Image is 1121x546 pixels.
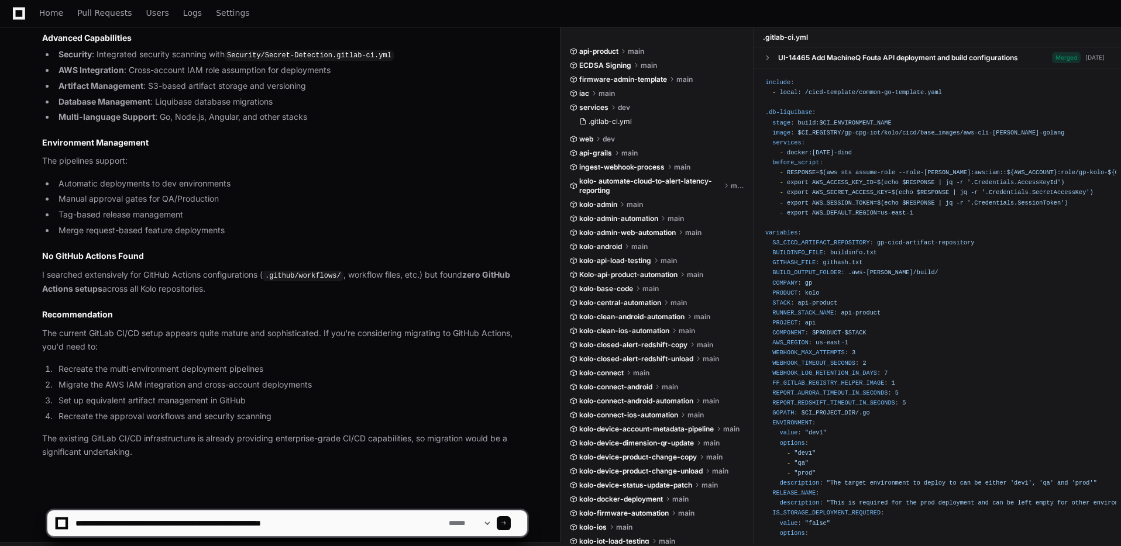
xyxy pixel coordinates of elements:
span: : [877,369,881,376]
span: WEBHOOK_MAX_ATTEMPTS [772,349,844,356]
span: : [855,360,859,367]
span: kolo-android [579,242,622,251]
span: - [780,179,783,186]
span: iac [579,89,589,98]
span: : [802,139,805,146]
span: kolo-device-dimension-qr-update [579,438,694,448]
span: PROJECT [772,319,797,326]
h2: Recommendation [42,309,527,320]
span: BUILD_OUTPUT_FOLDER [772,269,841,276]
span: Users [146,9,169,16]
span: S3_CICD_ARTIFACT_REPOSITORY [772,239,869,246]
span: : [884,379,888,386]
strong: zero GitHub Actions setups [42,269,510,293]
span: main [694,312,710,322]
span: STACK [772,299,790,306]
h2: No GitHub Actions Found [42,250,527,262]
li: Recreate the approval workflows and security scanning [55,410,527,423]
span: BUILDINFO_FILE [772,249,823,256]
span: dev [603,134,615,144]
span: kolo-admin-web-automation [579,228,676,237]
span: "prod" [794,469,816,476]
span: kolo-central-automation [579,298,661,307]
span: main [662,382,678,392]
span: main [723,424,740,434]
span: GITHASH_FILE [772,259,816,266]
span: kolo-connect-android [579,382,652,392]
li: : Liquibase database migrations [55,95,527,109]
span: : [812,109,816,116]
span: - [787,459,790,466]
li: Recreate the multi-environment deployment pipelines [55,362,527,376]
span: : [812,419,816,426]
span: kolo [805,289,820,296]
span: api-product [797,299,837,306]
span: kolo-base-code [579,284,633,293]
span: kolo-closed-alert-redshift-copy [579,340,687,350]
div: [DATE] [1085,53,1105,62]
span: : [819,479,823,486]
span: COMPANY [772,279,797,286]
span: "dev1" [805,429,827,436]
li: : Integrated security scanning with [55,48,527,62]
span: - [772,89,776,96]
span: api [805,319,816,326]
span: .db-liquibase [765,109,812,116]
span: REPORT_REDSHIFT_TIMEOUT_IN_SECONDS [772,399,895,406]
span: main [642,284,659,293]
span: : [823,249,827,256]
span: 2 [862,360,866,367]
span: Kolo-api-product-automation [579,270,678,279]
span: - [780,189,783,196]
li: Migrate the AWS IAM integration and cross-account deployments [55,378,527,392]
span: dev [618,103,630,112]
span: kolo-admin [579,200,617,209]
span: firmware-admin-template [579,75,667,84]
span: COMPONENT [772,329,804,336]
span: main [702,481,718,490]
span: RUNNER_STACK_NAME [772,309,834,316]
span: : [797,279,801,286]
div: UI-14465 Add MachineQ Fouta API deployment and build configurations [778,53,1018,63]
span: main [599,89,615,98]
span: main [731,181,745,191]
span: services [772,139,801,146]
span: kolo-connect-ios-automation [579,410,678,420]
span: Logs [183,9,202,16]
span: : [870,239,874,246]
span: kolo- automate-cloud-to-alert-latency-reporting [579,177,721,195]
span: main [706,452,723,462]
span: main [627,200,643,209]
span: api-product [579,47,618,56]
span: kolo-device-account-metadata-pipeline [579,424,714,434]
span: 1 [892,379,895,386]
span: : [809,339,812,346]
span: export AWS_ACCESS_KEY_ID=$(echo $RESPONSE | jq -r '.Credentials.AccessKeyId') [787,179,1064,186]
span: options [780,440,805,447]
span: $CI_REGISTRY/gp-cpg-iot/kolo/cicd/base_images/aws-cli-[PERSON_NAME]-golang [797,129,1064,136]
span: : [845,349,848,356]
span: : [841,269,844,276]
span: main [668,214,684,223]
span: .gitlab-ci.yml [589,117,632,126]
span: WEBHOOK_TIMEOUT_SECONDS [772,360,855,367]
span: Home [39,9,63,16]
span: : [797,289,801,296]
span: - [787,450,790,457]
span: : [790,79,794,86]
span: description [780,479,820,486]
li: : Go, Node.js, Angular, and other stacks [55,110,527,124]
span: kolo-clean-ios-automation [579,326,669,336]
span: main [631,242,648,251]
span: : [816,259,819,266]
span: : [805,440,809,447]
span: value [780,429,798,436]
span: "dev1" [794,450,816,457]
span: main [697,340,713,350]
li: : S3-based artifact storage and versioning [55,80,527,93]
span: main [703,438,720,448]
span: kolo-connect-android-automation [579,396,693,406]
span: kolo-device-product-change-unload [579,466,703,476]
span: before_script [772,159,819,166]
span: export AWS_SECRET_ACCESS_KEY=$(echo $RESPONSE | jq -r '.Credentials.SecretAccessKey') [787,189,1094,196]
